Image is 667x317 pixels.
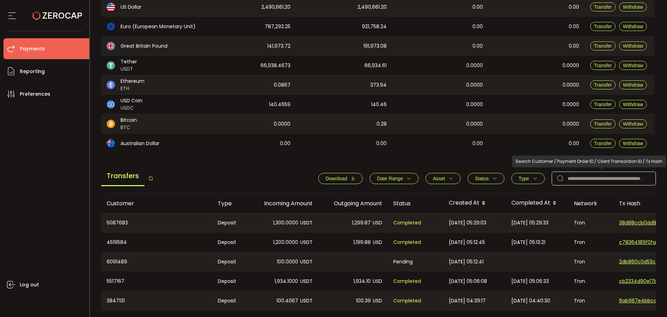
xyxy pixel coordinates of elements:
div: 4519584 [101,232,212,252]
div: Customer [101,199,212,207]
span: Australian Dollar [121,140,159,147]
span: 100.39 [356,297,371,305]
span: Transfers [101,166,145,186]
span: USD Coin [121,97,142,104]
span: 0.00 [376,140,387,148]
span: 921,758.24 [362,23,387,31]
span: 141,973.72 [267,42,290,50]
span: Withdraw [623,24,643,29]
span: 0.0000 [466,62,483,70]
div: Tron [568,252,614,271]
span: Preferences [20,89,50,99]
span: USDT [300,219,313,227]
div: Tron [568,213,614,232]
span: 1,934.1000 [274,277,298,285]
span: 1,200.0000 [273,238,298,246]
span: [DATE] 04:40:30 [511,297,550,305]
span: 140.46 [371,101,387,109]
div: Deposit [212,291,249,310]
div: Deposit [212,271,249,291]
span: 0.0000 [562,81,579,89]
span: 100.0000 [277,258,298,266]
span: USD [373,297,382,305]
button: Withdraw [619,80,647,89]
span: 1,199.88 [353,238,371,246]
span: 100.4067 [277,297,298,305]
span: USD [373,277,382,285]
span: ETH [121,85,145,92]
span: 0.0000 [562,62,579,70]
span: Withdraw [623,82,643,88]
span: [DATE] 05:06:33 [511,277,549,285]
span: Transfer [594,4,612,10]
span: Withdraw [623,102,643,107]
span: USDT [121,65,137,73]
span: [DATE] 05:29:03 [449,219,486,227]
span: Euro (European Monetary Unit) [121,23,196,30]
div: Deposit [212,252,249,271]
span: USDT [300,277,313,285]
span: US Dollar [121,3,141,11]
span: 0.00 [472,42,483,50]
span: Transfer [594,24,612,29]
span: Completed [393,297,421,305]
span: Withdraw [623,141,643,146]
span: [DATE] 05:12:45 [449,238,485,246]
span: 0.00 [472,3,483,11]
span: 66,938.4673 [261,62,290,70]
button: Withdraw [619,100,647,109]
span: 0.00 [569,23,579,31]
span: 0.0000 [466,120,483,128]
button: Date Range [370,173,419,184]
span: USDT [300,238,313,246]
div: 3847131 [101,291,212,310]
span: Log out [20,280,39,290]
span: Reporting [20,66,45,77]
span: Transfer [594,141,612,146]
span: USDT [300,297,313,305]
img: btc_portfolio.svg [107,120,115,128]
span: Great Britain Pound [121,42,167,50]
span: Ethereum [121,78,145,85]
span: 1,934.10 [353,277,371,285]
span: Withdraw [623,43,643,49]
span: 1,300.0000 [273,219,298,227]
div: Search Customer / Payment Order ID / Client Transaction ID / Tx Hash [512,156,666,167]
img: usdt_portfolio.svg [107,61,115,70]
span: Transfer [594,102,612,107]
span: [DATE] 05:13:21 [511,238,545,246]
span: 0.00 [472,23,483,31]
iframe: Chat Widget [586,242,667,317]
button: Transfer [590,22,616,31]
div: Type [212,199,249,207]
span: Completed [393,238,421,246]
span: Transfer [594,121,612,127]
span: 0.00 [569,42,579,50]
span: Date Range [377,176,403,181]
img: usdc_portfolio.svg [107,100,115,109]
span: Pending [393,258,413,266]
button: Transfer [590,100,616,109]
button: Transfer [590,80,616,89]
span: 0.00 [472,140,483,148]
button: Asset [426,173,461,184]
span: Completed [393,277,421,285]
span: Transfer [594,63,612,68]
span: Download [326,176,347,181]
div: Deposit [212,232,249,252]
span: 0.0000 [562,101,579,109]
button: Withdraw [619,22,647,31]
div: Network [568,199,614,207]
div: Tron [568,271,614,291]
span: USD [373,238,382,246]
button: Transfer [590,61,616,70]
div: 5087683 [101,213,212,232]
span: 0.0867 [274,81,290,89]
span: [DATE] 05:06:08 [449,277,487,285]
span: 2,490,661.20 [261,3,290,11]
span: 0.28 [377,120,387,128]
span: BTC [121,124,137,131]
span: 2,490,661.20 [357,3,387,11]
span: Transfer [594,43,612,49]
